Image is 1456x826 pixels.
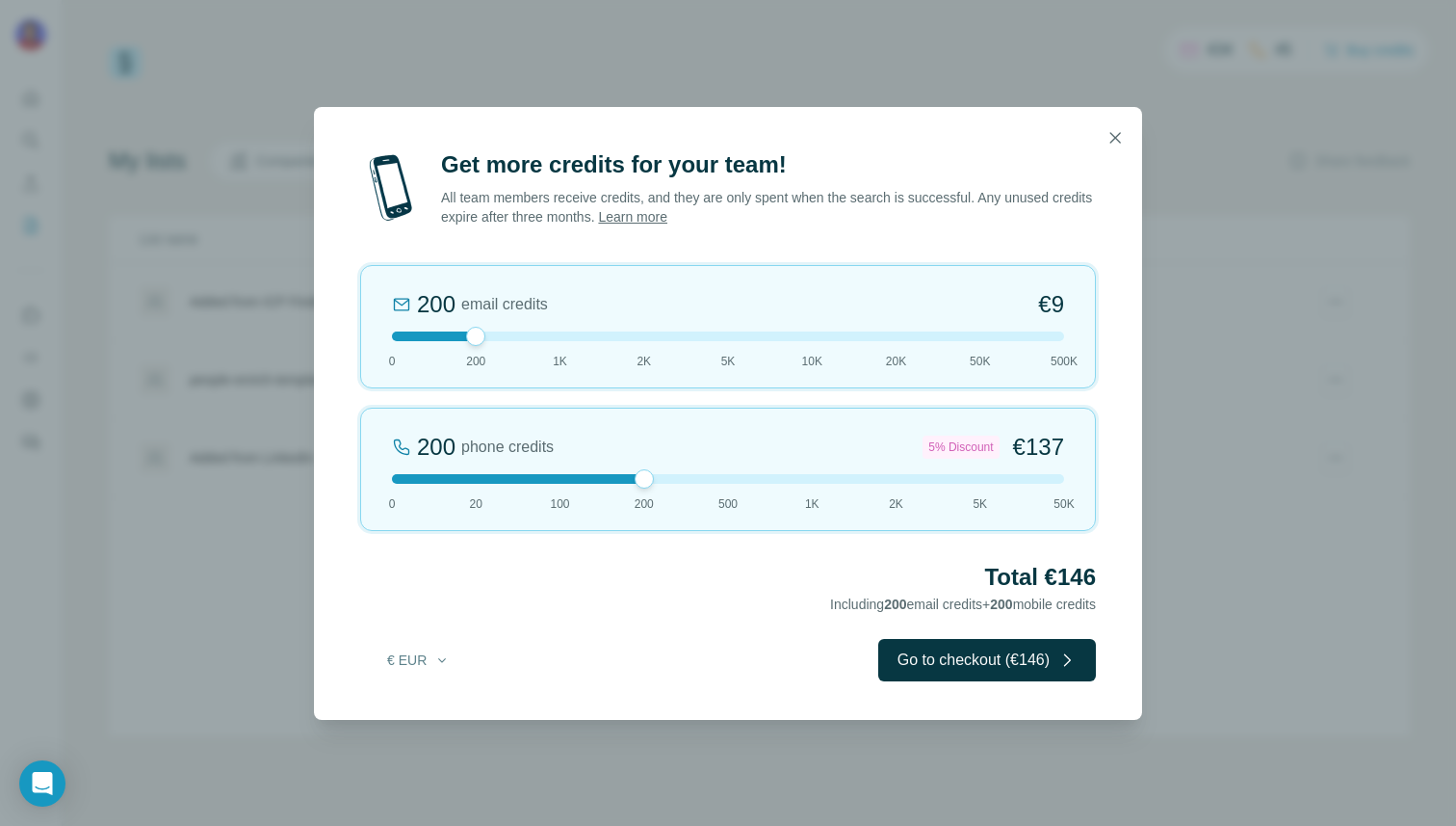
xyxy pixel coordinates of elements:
span: 20K [886,353,906,370]
span: Including email credits + mobile credits [830,597,1096,612]
div: 200 [417,289,455,320]
span: phone credits [461,436,554,459]
button: € EUR [374,643,463,678]
h2: Total €146 [360,562,1096,593]
span: 200 [466,353,485,370]
span: 200 [635,495,654,513]
span: 0 [389,353,396,370]
span: €137 [1013,432,1064,463]
span: 100 [550,495,569,513]
span: 200 [990,597,1012,612]
span: 5K [973,495,987,513]
button: Go to checkout (€146) [878,639,1096,681]
span: 200 [884,597,906,612]
div: Open Intercom Messenger [19,760,65,807]
span: €9 [1038,289,1064,320]
span: 0 [389,495,396,513]
span: 10K [802,353,822,370]
span: 500 [718,495,738,513]
span: 1K [805,495,819,513]
a: Learn more [598,209,667,225]
span: email credits [461,293,548,316]
span: 5K [721,353,736,370]
span: 50K [970,353,990,370]
span: 50K [1053,495,1074,513]
p: All team members receive credits, and they are only spent when the search is successful. Any unus... [441,188,1096,226]
img: mobile-phone [360,149,422,226]
span: 1K [553,353,567,370]
span: 2K [637,353,651,370]
span: 2K [889,495,903,513]
span: 20 [470,495,482,513]
div: 5% Discount [923,436,999,459]
span: 500K [1051,353,1078,370]
div: 200 [417,432,455,463]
